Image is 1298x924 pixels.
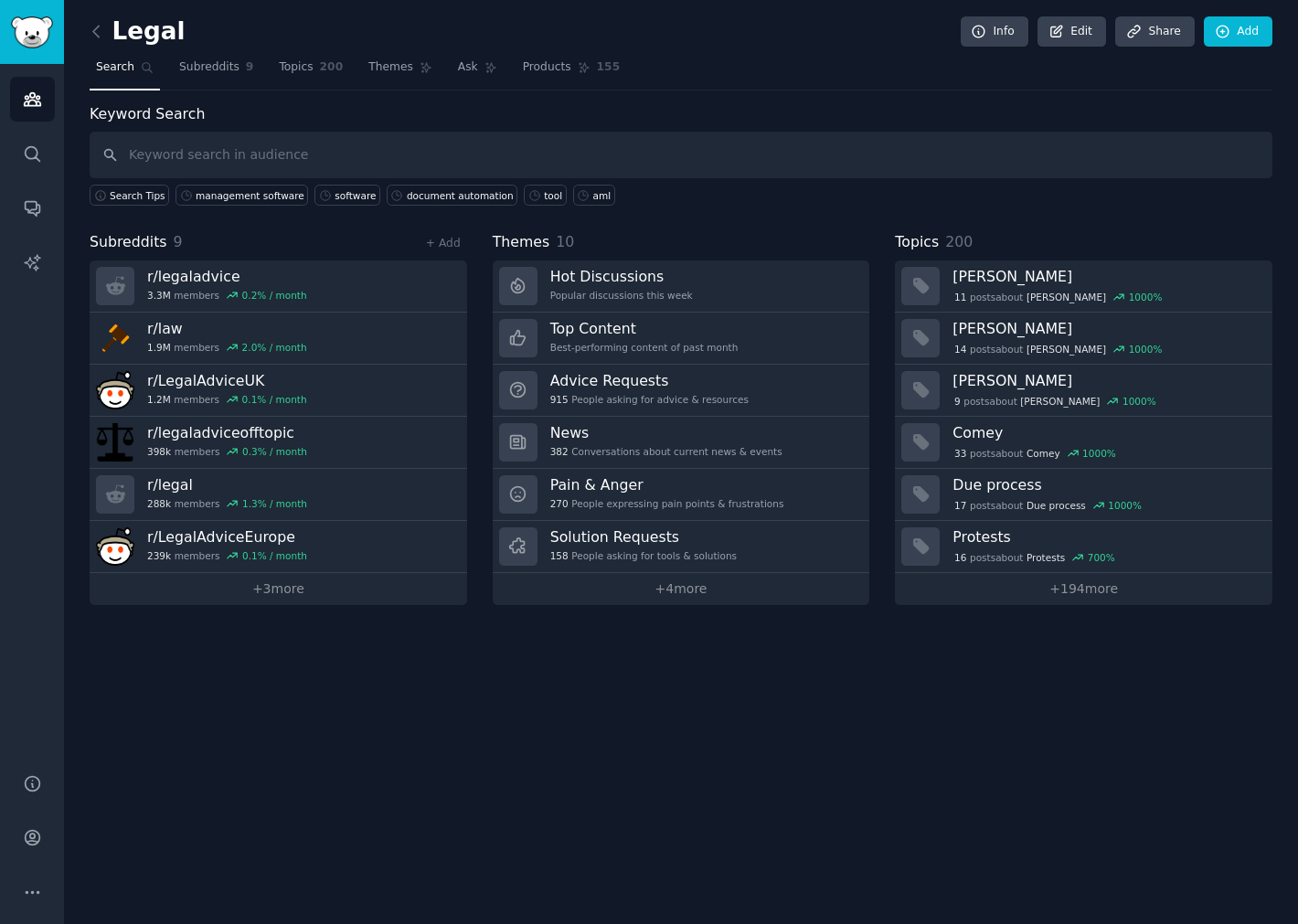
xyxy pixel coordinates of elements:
a: [PERSON_NAME]9postsabout[PERSON_NAME]1000% [895,365,1272,417]
a: Info [961,16,1028,48]
div: post s about [952,549,1116,566]
div: members [147,393,307,406]
span: 9 [246,59,254,76]
div: People asking for tools & solutions [550,549,737,562]
span: 11 [954,291,966,303]
div: Best-performing content of past month [550,341,739,354]
h3: r/ law [147,319,307,338]
a: +3more [90,573,467,605]
div: Conversations about current news & events [550,445,782,458]
a: document automation [387,185,517,206]
a: software [314,185,380,206]
h2: Legal [90,17,186,47]
span: 1.9M [147,341,171,354]
h3: Due process [952,475,1260,494]
a: r/LegalAdviceEurope239kmembers0.1% / month [90,521,467,573]
span: 16 [954,551,966,564]
span: Search Tips [110,189,165,202]
div: 2.0 % / month [242,341,307,354]
div: 1000 % [1129,343,1163,356]
span: Topics [279,59,313,76]
h3: r/ LegalAdviceUK [147,371,307,390]
h3: r/ legaladviceofftopic [147,423,307,442]
a: tool [524,185,566,206]
h3: Solution Requests [550,527,737,547]
h3: Protests [952,527,1260,547]
button: Search Tips [90,185,169,206]
h3: [PERSON_NAME] [952,371,1260,390]
span: 398k [147,445,171,458]
div: management software [196,189,304,202]
a: Share [1115,16,1194,48]
div: 0.1 % / month [242,549,307,562]
h3: Advice Requests [550,371,749,390]
a: Comey33postsaboutComey1000% [895,417,1272,469]
span: 9 [174,233,183,250]
h3: Pain & Anger [550,475,784,494]
span: [PERSON_NAME] [1020,395,1100,408]
span: 14 [954,343,966,356]
img: law [96,319,134,357]
div: aml [593,189,612,202]
img: legaladviceofftopic [96,423,134,462]
div: members [147,497,307,510]
div: 0.3 % / month [242,445,307,458]
span: 33 [954,447,966,460]
span: Ask [458,59,478,76]
div: members [147,341,307,354]
div: People asking for advice & resources [550,393,749,406]
a: Topics200 [272,53,349,90]
span: 200 [945,233,973,250]
h3: Hot Discussions [550,267,693,286]
h3: r/ legal [147,475,307,494]
div: People expressing pain points & frustrations [550,497,784,510]
a: News382Conversations about current news & events [493,417,870,469]
span: 270 [550,497,569,510]
div: 0.2 % / month [242,289,307,302]
a: +4more [493,573,870,605]
span: 9 [954,395,961,408]
div: post s about [952,445,1117,462]
div: post s about [952,497,1143,514]
span: Themes [493,231,550,254]
span: 17 [954,499,966,512]
div: 1.3 % / month [242,497,307,510]
div: tool [544,189,562,202]
span: [PERSON_NAME] [1027,291,1106,303]
a: [PERSON_NAME]14postsabout[PERSON_NAME]1000% [895,313,1272,365]
a: Top ContentBest-performing content of past month [493,313,870,365]
div: post s about [952,393,1157,409]
input: Keyword search in audience [90,132,1272,178]
h3: Comey [952,423,1260,442]
a: Solution Requests158People asking for tools & solutions [493,521,870,573]
a: Products155 [516,53,626,90]
a: Pain & Anger270People expressing pain points & frustrations [493,469,870,521]
div: 700 % [1088,551,1115,564]
span: Topics [895,231,939,254]
a: Themes [362,53,439,90]
div: members [147,549,307,562]
a: +194more [895,573,1272,605]
a: Add [1204,16,1272,48]
span: Due process [1027,499,1086,512]
img: LegalAdviceUK [96,371,134,409]
a: r/legal288kmembers1.3% / month [90,469,467,521]
span: 239k [147,549,171,562]
a: Advice Requests915People asking for advice & resources [493,365,870,417]
span: 288k [147,497,171,510]
div: 1000 % [1108,499,1142,512]
span: Products [523,59,571,76]
a: + Add [426,237,461,250]
span: Themes [368,59,413,76]
span: Search [96,59,134,76]
div: 1000 % [1129,291,1163,303]
a: r/legaladviceofftopic398kmembers0.3% / month [90,417,467,469]
span: 158 [550,549,569,562]
span: 10 [556,233,574,250]
span: [PERSON_NAME] [1027,343,1106,356]
div: post s about [952,289,1164,305]
div: Popular discussions this week [550,289,693,302]
a: aml [573,185,615,206]
a: Search [90,53,160,90]
a: Edit [1037,16,1106,48]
